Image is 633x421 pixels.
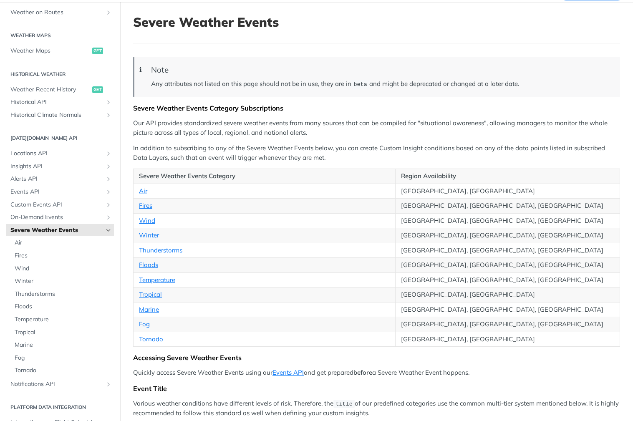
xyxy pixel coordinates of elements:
[395,228,620,243] td: [GEOGRAPHIC_DATA], [GEOGRAPHIC_DATA], [GEOGRAPHIC_DATA]
[15,328,112,337] span: Tropical
[6,45,114,57] a: Weather Mapsget
[6,199,114,211] a: Custom Events APIShow subpages for Custom Events API
[133,384,620,393] div: Event Title
[139,320,150,328] a: Fog
[10,237,114,249] a: Air
[10,313,114,326] a: Temperature
[6,160,114,173] a: Insights APIShow subpages for Insights API
[10,111,103,119] span: Historical Climate Normals
[10,275,114,287] a: Winter
[10,162,103,171] span: Insights API
[10,326,114,339] a: Tropical
[92,86,103,93] span: get
[10,201,103,209] span: Custom Events API
[105,163,112,170] button: Show subpages for Insights API
[10,300,114,313] a: Floods
[139,246,182,254] a: Thunderstorms
[395,243,620,258] td: [GEOGRAPHIC_DATA], [GEOGRAPHIC_DATA], [GEOGRAPHIC_DATA]
[105,214,112,221] button: Show subpages for On-Demand Events
[139,290,162,298] a: Tropical
[395,258,620,273] td: [GEOGRAPHIC_DATA], [GEOGRAPHIC_DATA], [GEOGRAPHIC_DATA]
[10,98,103,106] span: Historical API
[15,277,112,285] span: Winter
[10,47,90,55] span: Weather Maps
[105,9,112,16] button: Show subpages for Weather on Routes
[105,202,112,208] button: Show subpages for Custom Events API
[6,211,114,224] a: On-Demand EventsShow subpages for On-Demand Events
[105,381,112,388] button: Show subpages for Notifications API
[105,189,112,195] button: Show subpages for Events API
[395,184,620,199] td: [GEOGRAPHIC_DATA], [GEOGRAPHIC_DATA]
[335,401,353,407] span: title
[272,368,304,376] a: Events API
[105,150,112,157] button: Show subpages for Locations API
[353,81,367,88] span: beta
[395,302,620,317] td: [GEOGRAPHIC_DATA], [GEOGRAPHIC_DATA], [GEOGRAPHIC_DATA]
[139,65,142,75] span: ℹ
[10,339,114,351] a: Marine
[15,315,112,324] span: Temperature
[10,250,114,262] a: Fires
[151,65,612,75] div: Note
[395,199,620,214] td: [GEOGRAPHIC_DATA], [GEOGRAPHIC_DATA], [GEOGRAPHIC_DATA]
[10,262,114,275] a: Wind
[133,399,620,418] p: Various weather conditions have different levels of risk. Therefore, the of our predefined catego...
[105,176,112,182] button: Show subpages for Alerts API
[6,32,114,39] h2: Weather Maps
[6,134,114,142] h2: [DATE][DOMAIN_NAME] API
[10,175,103,183] span: Alerts API
[105,99,112,106] button: Show subpages for Historical API
[10,86,90,94] span: Weather Recent History
[395,317,620,332] td: [GEOGRAPHIC_DATA], [GEOGRAPHIC_DATA], [GEOGRAPHIC_DATA]
[15,239,112,247] span: Air
[15,252,112,260] span: Fires
[133,368,620,378] p: Quickly access Severe Weather Events using our and get prepared a Severe Weather Event happens.
[133,104,620,112] div: Severe Weather Events Category Subscriptions
[10,149,103,158] span: Locations API
[133,118,620,137] p: Our API provides standardized severe weather events from many sources that can be compiled for "s...
[6,109,114,121] a: Historical Climate NormalsShow subpages for Historical Climate Normals
[6,96,114,108] a: Historical APIShow subpages for Historical API
[395,169,620,184] th: Region Availability
[10,288,114,300] a: Thunderstorms
[105,227,112,234] button: Hide subpages for Severe Weather Events
[139,202,152,209] a: Fires
[139,187,147,195] a: Air
[395,272,620,287] td: [GEOGRAPHIC_DATA], [GEOGRAPHIC_DATA], [GEOGRAPHIC_DATA]
[134,169,396,184] th: Severe Weather Events Category
[133,353,620,362] div: Accessing Severe Weather Events
[6,71,114,78] h2: Historical Weather
[10,352,114,364] a: Fog
[15,354,112,362] span: Fog
[6,403,114,411] h2: Platform DATA integration
[6,378,114,391] a: Notifications APIShow subpages for Notifications API
[395,213,620,228] td: [GEOGRAPHIC_DATA], [GEOGRAPHIC_DATA], [GEOGRAPHIC_DATA]
[6,6,114,19] a: Weather on RoutesShow subpages for Weather on Routes
[139,217,155,224] a: Wind
[139,261,158,269] a: Floods
[6,147,114,160] a: Locations APIShow subpages for Locations API
[105,112,112,118] button: Show subpages for Historical Climate Normals
[353,368,372,376] strong: before
[15,341,112,349] span: Marine
[139,231,159,239] a: Winter
[10,213,103,222] span: On-Demand Events
[15,366,112,375] span: Tornado
[6,173,114,185] a: Alerts APIShow subpages for Alerts API
[395,287,620,303] td: [GEOGRAPHIC_DATA], [GEOGRAPHIC_DATA]
[133,15,620,30] h1: Severe Weather Events
[133,144,620,162] p: In addition to subscribing to any of the Severe Weather Events below, you can create Custom Insig...
[6,186,114,198] a: Events APIShow subpages for Events API
[15,265,112,273] span: Wind
[92,48,103,54] span: get
[10,380,103,388] span: Notifications API
[139,335,163,343] a: Tornado
[15,303,112,311] span: Floods
[6,224,114,237] a: Severe Weather EventsHide subpages for Severe Weather Events
[139,276,175,284] a: Temperature
[151,79,612,89] p: Any attributes not listed on this page should not be in use, they are in and might be deprecated ...
[139,305,159,313] a: Marine
[10,188,103,196] span: Events API
[10,8,103,17] span: Weather on Routes
[6,83,114,96] a: Weather Recent Historyget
